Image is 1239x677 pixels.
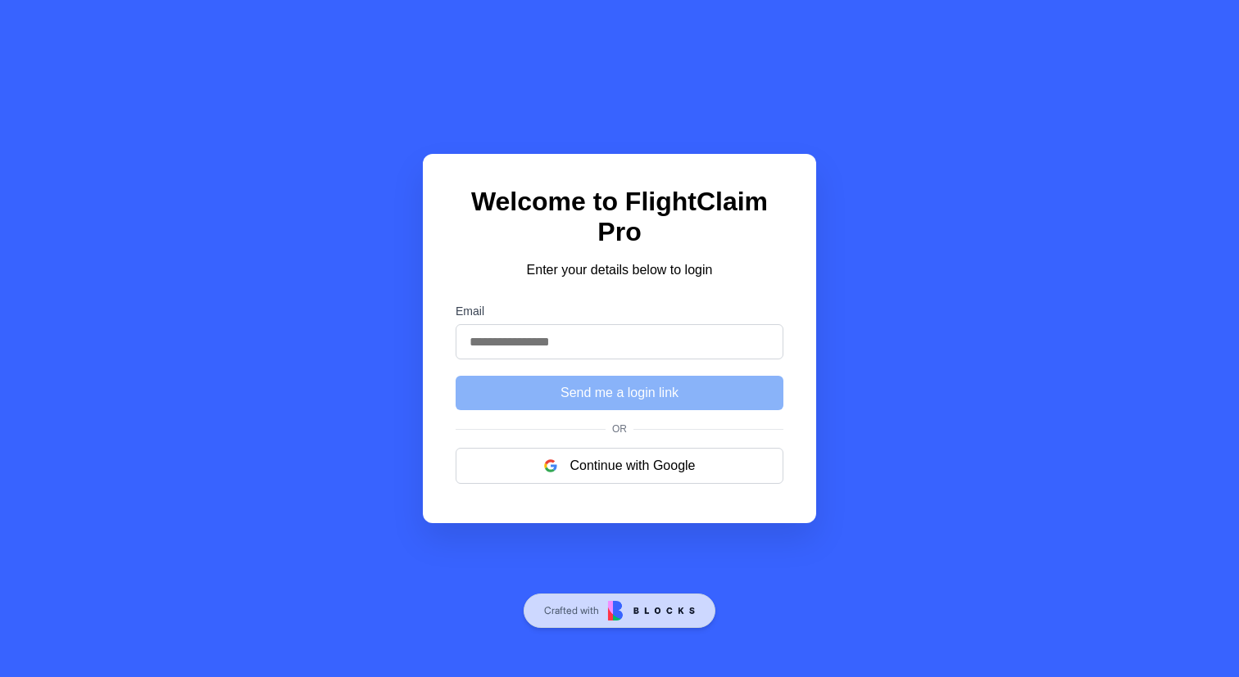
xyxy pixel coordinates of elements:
img: Blocks [608,601,695,621]
span: Crafted with [544,604,599,617]
button: Send me a login link [456,376,783,410]
a: Crafted with [524,594,715,628]
label: Email [456,305,783,318]
button: Continue with Google [456,448,783,484]
p: Enter your details below to login [456,260,783,280]
span: Or [606,423,633,435]
img: google logo [544,459,557,472]
h1: Welcome to FlightClaim Pro [456,187,783,247]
